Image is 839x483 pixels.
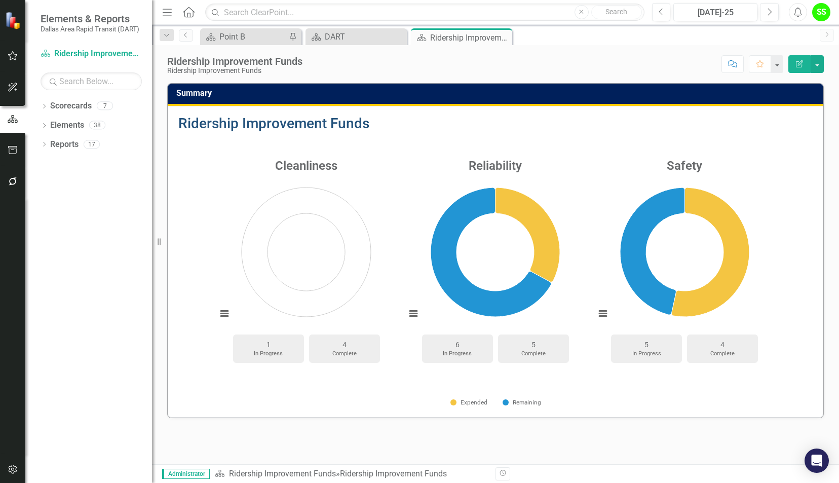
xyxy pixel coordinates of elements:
[503,398,541,407] div: Remaining
[671,188,749,317] path: Expended, 20,193,729.68.
[203,30,286,43] a: Point B
[308,30,404,43] a: DART
[616,340,677,350] div: 5
[238,350,299,358] div: In Progress
[406,307,421,321] button: View chart menu, Chart
[401,177,590,329] svg: Interactive chart
[41,72,142,90] input: Search Below...
[591,5,642,19] button: Search
[340,469,447,478] div: Ridership Improvement Funds
[620,188,684,315] path: Remaining, 17,624,811.32.
[205,4,644,21] input: Search ClearPoint...
[238,340,299,350] div: 1
[325,30,404,43] div: DART
[50,139,79,151] a: Reports
[450,398,487,407] div: Expended
[41,48,142,60] a: Ridership Improvement Funds
[590,177,779,329] svg: Interactive chart
[215,468,488,480] div: »
[427,340,488,350] div: 6
[503,340,564,350] div: 5
[84,140,100,148] div: 17
[596,307,610,321] button: View chart menu, Chart
[431,188,551,317] path: Remaining, 1,384,801.46.
[178,115,369,132] a: Ridership Improvement Funds
[5,12,23,29] img: ClearPoint Strategy
[503,350,564,358] div: Complete
[176,89,818,98] h3: Summary
[590,177,779,329] div: Chart. Highcharts interactive chart.
[401,159,590,172] h3: Reliability
[41,25,139,33] small: Dallas Area Rapid Transit (DART)
[427,350,488,358] div: In Progress
[50,120,84,131] a: Elements
[314,350,375,358] div: Complete
[605,8,627,16] span: Search
[219,30,286,43] div: Point B
[616,350,677,358] div: In Progress
[314,340,375,350] div: 4
[229,469,336,478] a: Ridership Improvement Funds
[162,469,210,479] span: Administrator
[97,102,113,110] div: 7
[167,56,302,67] div: Ridership Improvement Funds
[692,350,753,358] div: Complete
[812,3,830,21] button: SS
[50,100,92,112] a: Scorecards
[677,7,754,19] div: [DATE]-25
[212,177,401,329] div: Chart. Highcharts interactive chart.
[41,13,139,25] span: Elements & Reports
[430,31,510,44] div: Ridership Improvement Funds
[673,3,757,21] button: [DATE]-25
[212,177,401,329] svg: Interactive chart
[401,177,590,329] div: Chart. Highcharts interactive chart.
[212,159,401,172] h3: Cleanliness
[167,67,302,75] div: Ridership Improvement Funds
[692,340,753,350] div: 4
[217,307,232,321] button: View chart menu, Chart
[590,159,779,172] h3: Safety
[89,121,105,130] div: 38
[805,449,829,473] div: Open Intercom Messenger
